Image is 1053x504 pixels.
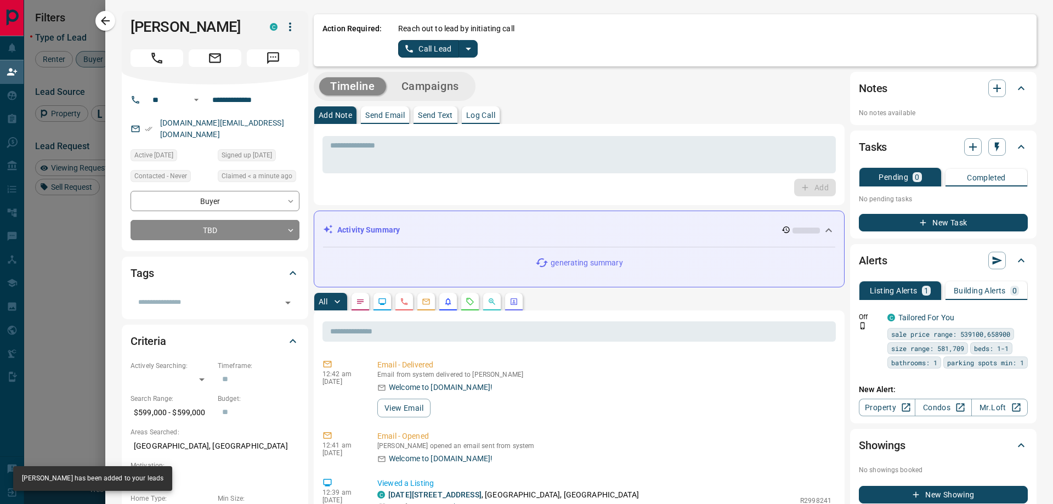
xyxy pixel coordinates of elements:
[1012,287,1017,295] p: 0
[280,295,296,310] button: Open
[388,489,639,501] p: , [GEOGRAPHIC_DATA], [GEOGRAPHIC_DATA]
[859,312,881,322] p: Off
[131,49,183,67] span: Call
[551,257,622,269] p: generating summary
[131,427,299,437] p: Areas Searched:
[22,469,163,488] div: [PERSON_NAME] has been added to your leads
[377,371,831,378] p: Email from system delivered to [PERSON_NAME]
[859,80,887,97] h2: Notes
[488,297,496,306] svg: Opportunities
[915,173,919,181] p: 0
[388,490,482,499] a: [DATE][STREET_ADDRESS]
[859,214,1028,231] button: New Task
[891,357,937,368] span: bathrooms: 1
[319,77,386,95] button: Timeline
[247,49,299,67] span: Message
[377,478,831,489] p: Viewed a Listing
[444,297,452,306] svg: Listing Alerts
[400,297,409,306] svg: Calls
[954,287,1006,295] p: Building Alerts
[378,297,387,306] svg: Lead Browsing Activity
[859,75,1028,101] div: Notes
[859,134,1028,160] div: Tasks
[131,220,299,240] div: TBD
[967,174,1006,182] p: Completed
[222,171,292,182] span: Claimed < a minute ago
[218,170,299,185] div: Sat Aug 16 2025
[879,173,908,181] p: Pending
[924,287,929,295] p: 1
[218,149,299,165] div: Wed Aug 13 2025
[365,111,405,119] p: Send Email
[218,394,299,404] p: Budget:
[891,343,964,354] span: size range: 581,709
[509,297,518,306] svg: Agent Actions
[377,399,431,417] button: View Email
[131,494,212,503] p: Home Type:
[859,138,887,156] h2: Tasks
[322,489,361,496] p: 12:39 am
[131,149,212,165] div: Wed Aug 13 2025
[322,378,361,386] p: [DATE]
[145,125,152,133] svg: Email Verified
[218,494,299,503] p: Min Size:
[377,359,831,371] p: Email - Delivered
[322,449,361,457] p: [DATE]
[870,287,918,295] p: Listing Alerts
[466,297,474,306] svg: Requests
[859,191,1028,207] p: No pending tasks
[859,384,1028,395] p: New Alert:
[859,465,1028,475] p: No showings booked
[859,252,887,269] h2: Alerts
[131,18,253,36] h1: [PERSON_NAME]
[859,432,1028,458] div: Showings
[319,298,327,305] p: All
[131,328,299,354] div: Criteria
[377,442,831,450] p: [PERSON_NAME] opened an email sent from system
[222,150,272,161] span: Signed up [DATE]
[398,40,478,58] div: split button
[418,111,453,119] p: Send Text
[422,297,431,306] svg: Emails
[218,361,299,371] p: Timeframe:
[389,453,492,465] p: Welcome to [DOMAIN_NAME]!
[947,357,1024,368] span: parking spots min: 1
[322,370,361,378] p: 12:42 am
[319,111,352,119] p: Add Note
[270,23,278,31] div: condos.ca
[131,332,166,350] h2: Criteria
[915,399,971,416] a: Condos
[859,108,1028,118] p: No notes available
[377,491,385,499] div: condos.ca
[323,220,835,240] div: Activity Summary
[131,437,299,455] p: [GEOGRAPHIC_DATA], [GEOGRAPHIC_DATA]
[160,118,284,139] a: [DOMAIN_NAME][EMAIL_ADDRESS][DOMAIN_NAME]
[337,224,400,236] p: Activity Summary
[131,394,212,404] p: Search Range:
[466,111,495,119] p: Log Call
[134,150,173,161] span: Active [DATE]
[134,171,187,182] span: Contacted - Never
[322,441,361,449] p: 12:41 am
[189,49,241,67] span: Email
[887,314,895,321] div: condos.ca
[131,361,212,371] p: Actively Searching:
[398,40,459,58] button: Call Lead
[398,23,514,35] p: Reach out to lead by initiating call
[859,486,1028,503] button: New Showing
[859,322,867,330] svg: Push Notification Only
[377,431,831,442] p: Email - Opened
[898,313,954,322] a: Tailored For You
[891,329,1010,339] span: sale price range: 539100,658900
[356,297,365,306] svg: Notes
[190,93,203,106] button: Open
[859,437,905,454] h2: Showings
[131,191,299,211] div: Buyer
[974,343,1009,354] span: beds: 1-1
[859,399,915,416] a: Property
[131,404,212,422] p: $599,000 - $599,000
[131,264,154,282] h2: Tags
[390,77,470,95] button: Campaigns
[131,461,299,471] p: Motivation:
[322,496,361,504] p: [DATE]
